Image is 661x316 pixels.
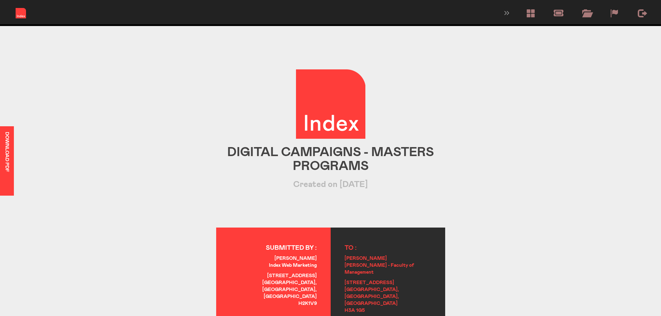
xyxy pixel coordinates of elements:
[16,8,26,18] img: iwm-logo-2018.png
[221,180,440,189] h3: Created on [DATE]
[221,146,440,173] h1: Digital Campaigns - Masters Programs
[345,279,431,314] p: [STREET_ADDRESS] [GEOGRAPHIC_DATA], [GEOGRAPHIC_DATA], [GEOGRAPHIC_DATA] H3A 1G5
[230,272,317,307] p: [STREET_ADDRESS] [GEOGRAPHIC_DATA], [GEOGRAPHIC_DATA], [GEOGRAPHIC_DATA] H2K1V9
[269,256,317,268] strong: [PERSON_NAME] Index Web Marketing
[345,245,431,252] h4: TO :
[230,245,317,252] h4: SUBMITTED BY :
[345,256,414,275] strong: [PERSON_NAME] [PERSON_NAME] - Faculty of Management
